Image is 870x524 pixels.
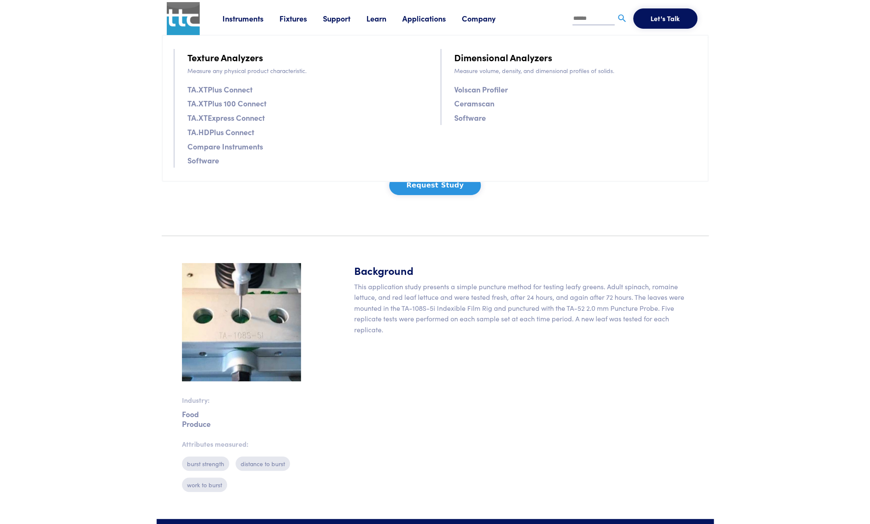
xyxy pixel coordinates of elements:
[222,13,279,24] a: Instruments
[182,395,301,406] p: Industry:
[462,13,512,24] a: Company
[187,126,254,138] a: TA.HDPlus Connect
[454,83,508,95] a: Volscan Profiler
[182,413,301,415] p: Food
[187,97,266,109] a: TA.XTPlus 100 Connect
[354,281,688,335] p: This application study presents a simple puncture method for testing leafy greens. Adult spinach,...
[167,2,200,35] img: ttc_logo_1x1_v1.0.png
[187,154,219,166] a: Software
[279,13,323,24] a: Fixtures
[187,50,263,65] a: Texture Analyzers
[182,439,301,450] p: Attributes measured:
[402,13,462,24] a: Applications
[454,66,697,75] p: Measure volume, density, and dimensional profiles of solids.
[389,176,481,195] button: Request Study
[236,456,290,471] p: distance to burst
[323,13,366,24] a: Support
[633,8,697,29] button: Let's Talk
[182,263,301,381] img: setting up test on leafy greens
[187,140,263,152] a: Compare Instruments
[182,478,227,492] p: work to burst
[182,456,229,471] p: burst strength
[454,97,494,109] a: Ceramscan
[182,422,301,425] p: Produce
[454,111,486,124] a: Software
[354,263,688,278] h5: Background
[187,66,430,75] p: Measure any physical product characteristic.
[366,13,402,24] a: Learn
[187,111,265,124] a: TA.XTExpress Connect
[454,50,552,65] a: Dimensional Analyzers
[187,83,252,95] a: TA.XTPlus Connect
